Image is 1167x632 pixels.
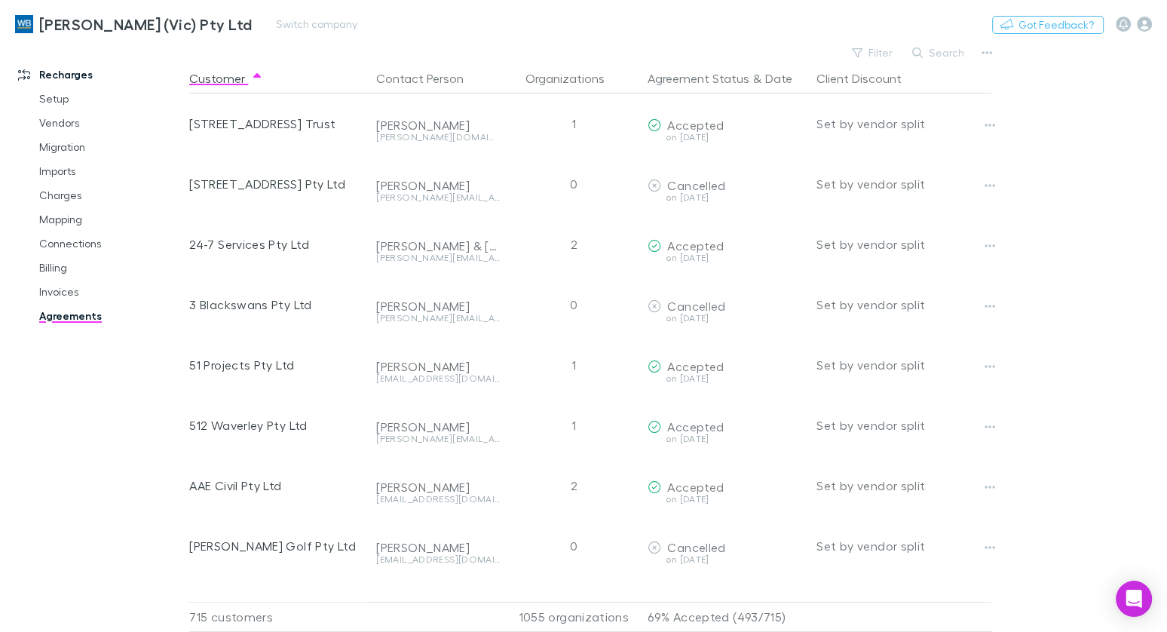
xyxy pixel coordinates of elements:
a: Migration [24,135,186,159]
div: [PERSON_NAME] [376,600,500,615]
div: [PERSON_NAME] [376,359,500,374]
a: Mapping [24,207,186,232]
span: Cancelled [667,299,725,313]
div: [PERSON_NAME] & [PERSON_NAME] [376,238,500,253]
div: [PERSON_NAME][EMAIL_ADDRESS][DOMAIN_NAME] [376,434,500,443]
div: Set by vendor split [816,516,991,576]
div: [STREET_ADDRESS] Trust [189,94,364,154]
div: [PERSON_NAME][DOMAIN_NAME][EMAIL_ADDRESS][PERSON_NAME][DOMAIN_NAME] [376,133,500,142]
button: Search [905,44,973,62]
div: 1 [506,335,642,395]
div: 51 Projects Pty Ltd [189,335,364,395]
span: Accepted [667,419,724,434]
div: on [DATE] [648,193,804,202]
div: 1 [506,395,642,456]
div: Set by vendor split [816,94,991,154]
span: Cancelled [667,178,725,192]
div: Set by vendor split [816,456,991,516]
a: Setup [24,87,186,111]
div: [EMAIL_ADDRESS][DOMAIN_NAME] [376,555,500,564]
p: 69% Accepted (493/715) [648,603,804,631]
div: [PERSON_NAME] [376,419,500,434]
img: William Buck (Vic) Pty Ltd's Logo [15,15,33,33]
div: [PERSON_NAME] [376,540,500,555]
h3: [PERSON_NAME] (Vic) Pty Ltd [39,15,252,33]
div: [PERSON_NAME][EMAIL_ADDRESS][DOMAIN_NAME] [376,193,500,202]
div: 24-7 Services Pty Ltd [189,214,364,275]
div: Set by vendor split [816,154,991,214]
div: on [DATE] [648,133,804,142]
button: Agreement Status [648,63,749,94]
div: Open Intercom Messenger [1116,581,1152,617]
button: Client Discount [816,63,920,94]
button: Got Feedback? [992,16,1104,34]
div: 512 Waverley Pty Ltd [189,395,364,456]
a: Invoices [24,280,186,304]
a: Recharges [3,63,186,87]
div: 3 Blackswans Pty Ltd [189,275,364,335]
button: Date [764,63,792,94]
a: Imports [24,159,186,183]
a: Connections [24,232,186,256]
div: Set by vendor split [816,214,991,275]
div: & [648,63,804,94]
div: Set by vendor split [816,395,991,456]
div: 2 [506,214,642,275]
div: 1 [506,94,642,154]
button: Organizations [525,63,623,94]
div: on [DATE] [648,253,804,262]
button: Filter [844,44,902,62]
button: Contact Person [376,63,482,94]
button: Switch company [267,15,366,33]
div: [STREET_ADDRESS] Pty Ltd [189,154,364,214]
div: 0 [506,275,642,335]
span: Accepted [667,359,724,373]
span: Cancelled [667,540,725,554]
div: [PERSON_NAME] [376,299,500,314]
a: Charges [24,183,186,207]
div: Set by vendor split [816,335,991,395]
div: on [DATE] [648,495,804,504]
div: 2 [506,456,642,516]
div: [PERSON_NAME][EMAIL_ADDRESS][DOMAIN_NAME] [376,253,500,262]
div: on [DATE] [648,555,804,564]
span: Accepted [667,238,724,253]
div: [EMAIL_ADDRESS][DOMAIN_NAME] [376,374,500,383]
div: [PERSON_NAME] [376,118,500,133]
div: 0 [506,154,642,214]
div: on [DATE] [648,434,804,443]
button: Customer [189,63,263,94]
a: Billing [24,256,186,280]
div: [PERSON_NAME][EMAIL_ADDRESS][DOMAIN_NAME] [376,314,500,323]
div: [EMAIL_ADDRESS][DOMAIN_NAME] [376,495,500,504]
span: Accepted [667,480,724,494]
div: 715 customers [189,602,370,632]
div: on [DATE] [648,374,804,383]
span: Accepted [667,118,724,132]
div: Set by vendor split [816,275,991,335]
div: 1055 organizations [506,602,642,632]
div: AAE Civil Pty Ltd [189,456,364,516]
div: [PERSON_NAME] [376,178,500,193]
div: [PERSON_NAME] Golf Pty Ltd [189,516,364,576]
div: on [DATE] [648,314,804,323]
a: Agreements [24,304,186,328]
div: [PERSON_NAME] [376,480,500,495]
span: Cancelled [667,600,725,615]
div: 0 [506,516,642,576]
a: Vendors [24,111,186,135]
a: [PERSON_NAME] (Vic) Pty Ltd [6,6,261,42]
